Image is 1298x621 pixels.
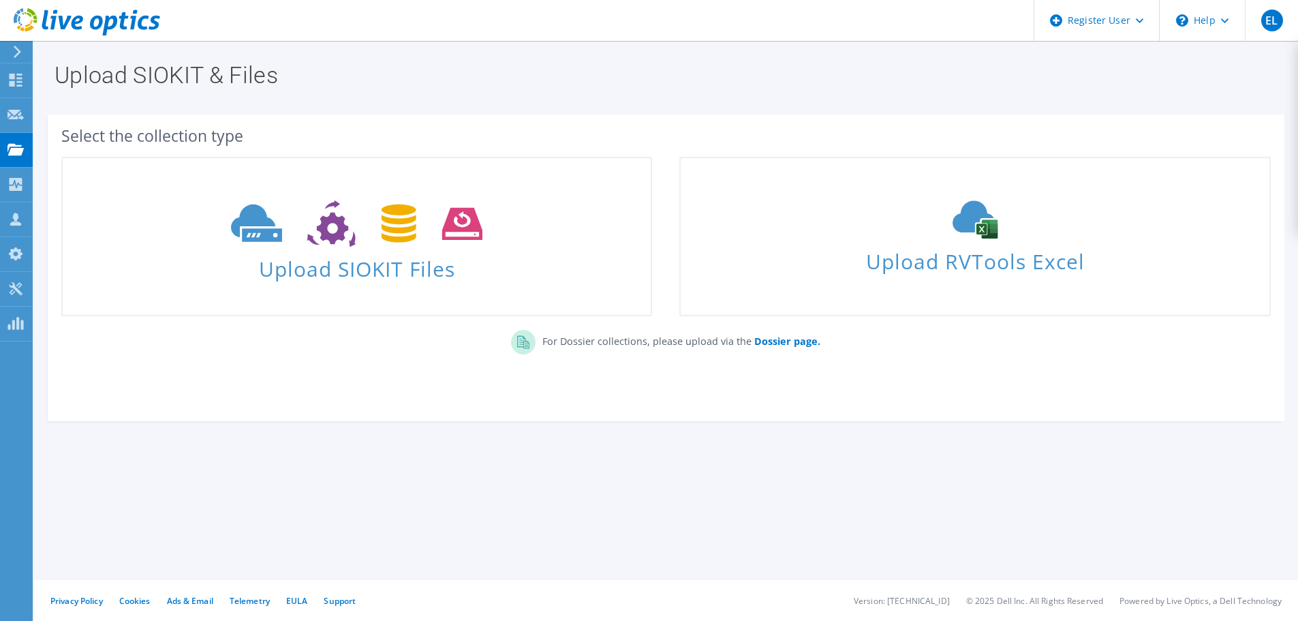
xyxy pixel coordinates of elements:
[679,157,1270,316] a: Upload RVTools Excel
[230,595,270,607] a: Telemetry
[1176,14,1188,27] svg: \n
[854,595,950,607] li: Version: [TECHNICAL_ID]
[63,250,651,279] span: Upload SIOKIT Files
[752,335,820,348] a: Dossier page.
[61,157,652,316] a: Upload SIOKIT Files
[754,335,820,348] b: Dossier page.
[966,595,1103,607] li: © 2025 Dell Inc. All Rights Reserved
[681,243,1269,273] span: Upload RVTools Excel
[286,595,307,607] a: EULA
[1261,10,1283,31] span: EL
[119,595,151,607] a: Cookies
[61,128,1271,143] div: Select the collection type
[1119,595,1282,607] li: Powered by Live Optics, a Dell Technology
[536,330,820,349] p: For Dossier collections, please upload via the
[167,595,213,607] a: Ads & Email
[50,595,103,607] a: Privacy Policy
[55,63,1271,87] h1: Upload SIOKIT & Files
[324,595,356,607] a: Support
